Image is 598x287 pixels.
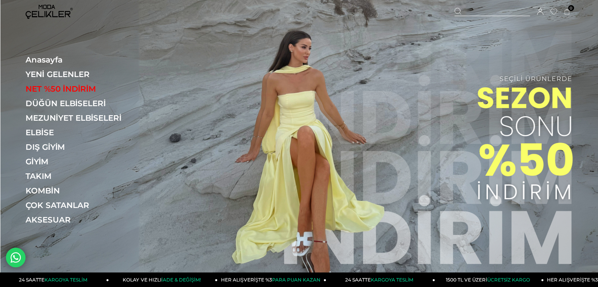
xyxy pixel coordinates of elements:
[109,272,218,287] a: KOLAY VE HIZLIİADE & DEĞİŞİM!
[26,128,134,137] a: ELBİSE
[26,157,134,166] a: GİYİM
[272,277,320,283] span: PARA PUAN KAZAN
[26,171,134,181] a: TAKIM
[568,5,574,11] span: 0
[26,113,134,123] a: MEZUNİYET ELBİSELERİ
[26,142,134,152] a: DIŞ GİYİM
[26,215,134,224] a: AKSESUAR
[26,84,134,94] a: NET %50 İNDİRİM
[44,277,87,283] span: KARGOYA TESLİM
[218,272,327,287] a: HER ALIŞVERİŞTE %3PARA PUAN KAZAN
[26,55,134,64] a: Anasayfa
[371,277,413,283] span: KARGOYA TESLİM
[564,9,570,15] a: 0
[161,277,201,283] span: İADE & DEĞİŞİM!
[326,272,435,287] a: 24 SAATTEKARGOYA TESLİM
[487,277,530,283] span: ÜCRETSİZ KARGO
[26,5,73,19] img: logo
[26,186,134,195] a: KOMBİN
[26,99,134,108] a: DÜĞÜN ELBİSELERİ
[435,272,544,287] a: 1500 TL VE ÜZERİÜCRETSİZ KARGO
[26,201,134,210] a: ÇOK SATANLAR
[0,272,109,287] a: 24 SAATTEKARGOYA TESLİM
[26,70,134,79] a: YENİ GELENLER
